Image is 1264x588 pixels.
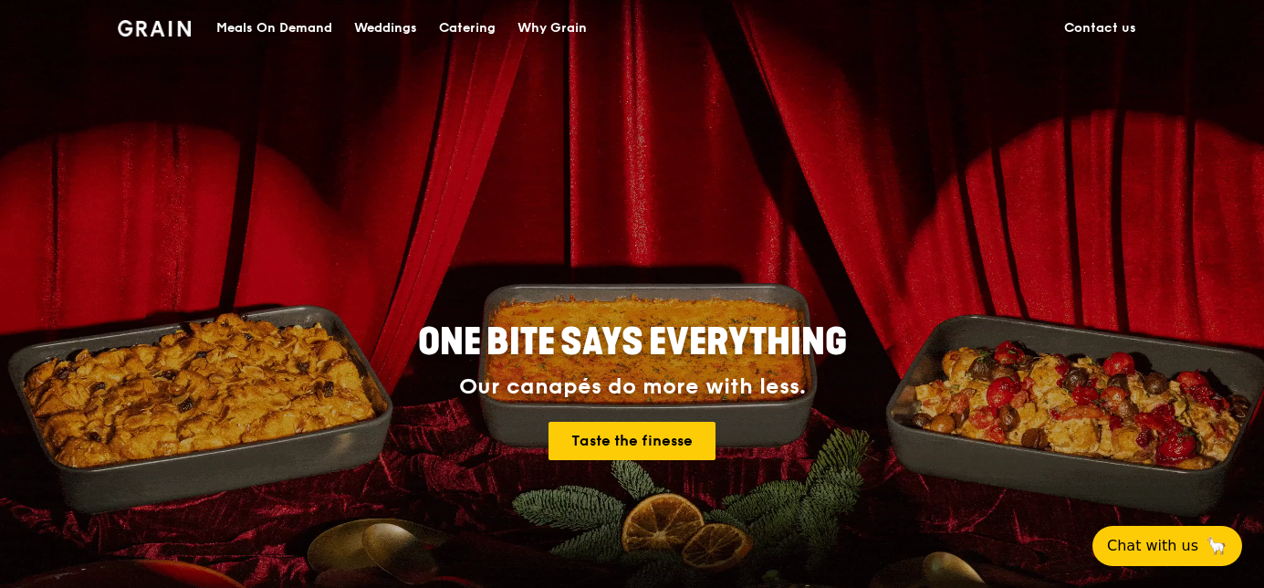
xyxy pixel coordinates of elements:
[354,1,417,56] div: Weddings
[1092,526,1242,566] button: Chat with us🦙
[428,1,507,56] a: Catering
[507,1,598,56] a: Why Grain
[216,1,332,56] div: Meals On Demand
[439,1,496,56] div: Catering
[1053,1,1147,56] a: Contact us
[118,20,192,37] img: Grain
[418,320,847,364] span: ONE BITE SAYS EVERYTHING
[1206,535,1227,557] span: 🦙
[517,1,587,56] div: Why Grain
[1107,535,1198,557] span: Chat with us
[343,1,428,56] a: Weddings
[304,374,961,400] div: Our canapés do more with less.
[548,422,716,460] a: Taste the finesse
